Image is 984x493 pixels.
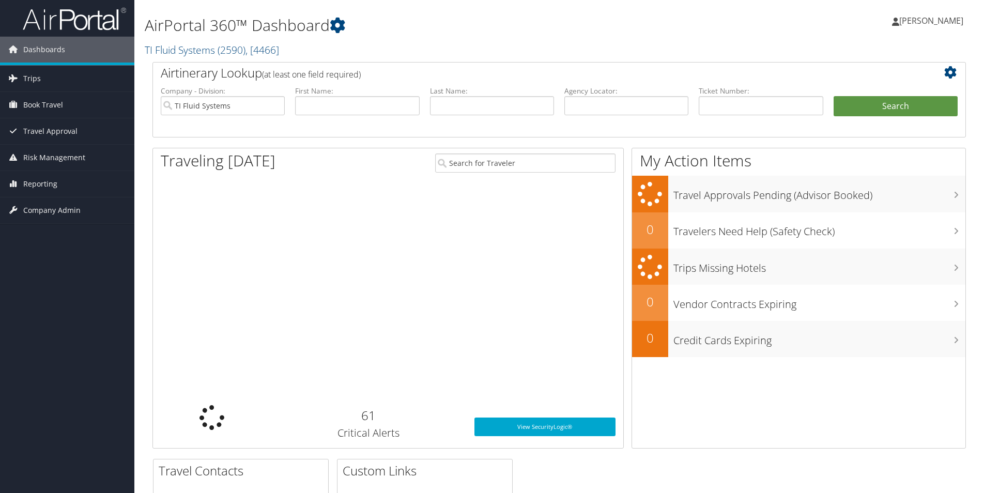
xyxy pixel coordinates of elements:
h1: AirPortal 360™ Dashboard [145,14,697,36]
h3: Travel Approvals Pending (Advisor Booked) [673,183,965,203]
img: airportal-logo.png [23,7,126,31]
h3: Trips Missing Hotels [673,256,965,275]
h2: 0 [632,293,668,311]
h2: 0 [632,329,668,347]
h3: Critical Alerts [278,426,458,440]
a: View SecurityLogic® [474,418,616,436]
span: , [ 4466 ] [245,43,279,57]
a: Trips Missing Hotels [632,249,965,285]
input: Search for Traveler [435,153,616,173]
span: Dashboards [23,37,65,63]
h1: Traveling [DATE] [161,150,275,172]
h3: Travelers Need Help (Safety Check) [673,219,965,239]
span: Travel Approval [23,118,78,144]
label: First Name: [295,86,419,96]
h3: Vendor Contracts Expiring [673,292,965,312]
span: Book Travel [23,92,63,118]
span: Trips [23,66,41,91]
span: (at least one field required) [262,69,361,80]
label: Company - Division: [161,86,285,96]
h2: Custom Links [343,462,512,480]
a: 0Vendor Contracts Expiring [632,285,965,321]
span: Reporting [23,171,57,197]
h3: Credit Cards Expiring [673,328,965,348]
label: Agency Locator: [564,86,688,96]
span: [PERSON_NAME] [899,15,963,26]
a: [PERSON_NAME] [892,5,974,36]
label: Ticket Number: [699,86,823,96]
h2: Travel Contacts [159,462,328,480]
span: Company Admin [23,197,81,223]
h2: Airtinerary Lookup [161,64,890,82]
h1: My Action Items [632,150,965,172]
h2: 0 [632,221,668,238]
h2: 61 [278,407,458,424]
a: 0Credit Cards Expiring [632,321,965,357]
span: Risk Management [23,145,85,171]
label: Last Name: [430,86,554,96]
span: ( 2590 ) [218,43,245,57]
a: 0Travelers Need Help (Safety Check) [632,212,965,249]
button: Search [834,96,958,117]
a: TI Fluid Systems [145,43,279,57]
a: Travel Approvals Pending (Advisor Booked) [632,176,965,212]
